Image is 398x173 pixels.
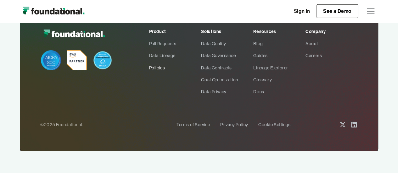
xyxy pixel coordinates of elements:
[306,38,358,50] a: About
[363,4,378,19] div: menu
[253,62,306,74] a: Lineage Explorer
[220,119,248,131] a: Privacy Policy
[201,28,253,35] div: Solutions
[201,62,253,74] a: Data Contracts
[253,86,306,98] a: Docs
[149,62,201,74] a: Policies
[285,100,398,173] iframe: Chat Widget
[201,38,253,50] a: Data Quality
[20,5,87,18] img: Foundational Logo
[201,86,253,98] a: Data Privacy
[288,5,317,18] a: Sign In
[306,50,358,62] a: Careers
[41,50,61,70] img: SOC Badge
[253,38,306,50] a: Blog
[149,38,201,50] a: Pull Requests
[201,74,253,86] a: Cost Optimization
[149,50,201,62] a: Data Lineage
[253,74,306,86] a: Glossary
[201,50,253,62] a: Data Governance
[40,121,171,128] div: ©2025 Foundational.
[40,28,108,40] img: Foundational Logo White
[253,50,306,62] a: Guides
[258,119,291,131] a: Cookie Settings
[253,28,306,35] div: Resources
[306,28,358,35] div: Company
[20,5,87,18] a: home
[317,4,358,18] a: See a Demo
[149,28,201,35] div: Product
[177,119,210,131] a: Terms of Service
